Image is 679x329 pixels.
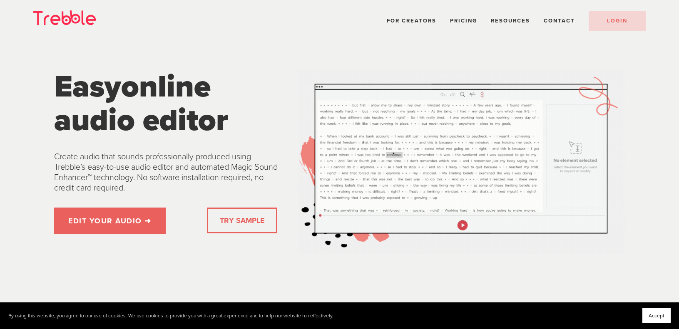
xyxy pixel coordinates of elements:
span: Easy [54,68,121,105]
img: Trebble [33,10,96,25]
a: TRY SAMPLE [216,212,268,229]
span: Resources [491,17,530,24]
h1: online audio editor [54,70,284,138]
span: Accept [649,313,664,319]
span: LOGIN [607,17,627,24]
a: Contact [544,17,575,24]
a: For Creators [387,17,436,24]
p: By using this website, you agree to our use of cookies. We use cookies to provide you with a grea... [8,313,333,319]
p: Trusted by [174,300,505,310]
a: Pricing [450,17,477,24]
p: Create audio that sounds professionally produced using Trebble’s easy-to-use audio editor and aut... [54,152,284,193]
img: Trebble Audio Editor Demo Gif [298,70,624,254]
button: Accept [642,308,671,323]
a: EDIT YOUR AUDIO ➜ [54,208,166,234]
a: LOGIN [589,11,646,31]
